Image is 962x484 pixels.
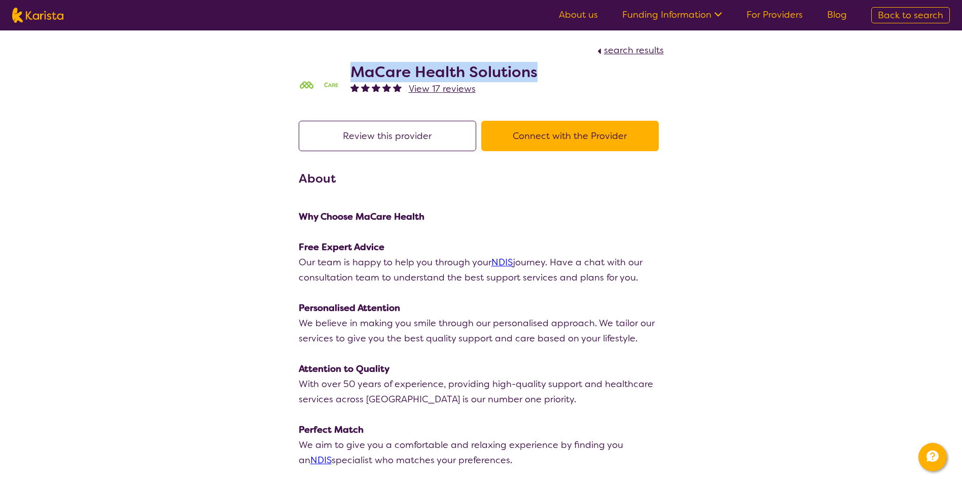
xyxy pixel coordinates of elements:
p: We aim to give you a comfortable and relaxing experience by finding you an specialist who matches... [299,437,664,468]
p: We believe in making you smile through our personalised approach. We tailor our services to give ... [299,316,664,346]
a: NDIS [310,454,332,466]
a: For Providers [746,9,803,21]
strong: Personalised Attention [299,302,400,314]
img: fullstar [382,83,391,92]
a: search results [595,44,664,56]
a: About us [559,9,598,21]
strong: Why Choose MaCare Health [299,211,424,223]
img: fullstar [372,83,380,92]
a: NDIS [491,256,513,268]
p: Our team is happy to help you through your journey. Have a chat with our consultation team to und... [299,255,664,285]
span: search results [604,44,664,56]
strong: Perfect Match [299,424,364,436]
a: Review this provider [299,130,481,142]
a: Blog [827,9,847,21]
button: Review this provider [299,121,476,151]
span: Back to search [878,9,943,21]
p: With over 50 years of experience, providing high-quality support and healthcare services across [... [299,376,664,407]
a: Back to search [871,7,950,23]
img: mgttalrdbt23wl6urpfy.png [299,81,339,91]
img: Karista logo [12,8,63,23]
a: Connect with the Provider [481,130,664,142]
span: View 17 reviews [409,83,476,95]
strong: Attention to Quality [299,363,389,375]
a: View 17 reviews [409,81,476,96]
strong: Free Expert Advice [299,241,384,253]
img: fullstar [393,83,402,92]
h2: MaCare Health Solutions [350,63,538,81]
img: fullstar [361,83,370,92]
button: Channel Menu [918,443,947,471]
a: Funding Information [622,9,722,21]
img: fullstar [350,83,359,92]
h3: About [299,169,664,188]
button: Connect with the Provider [481,121,659,151]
